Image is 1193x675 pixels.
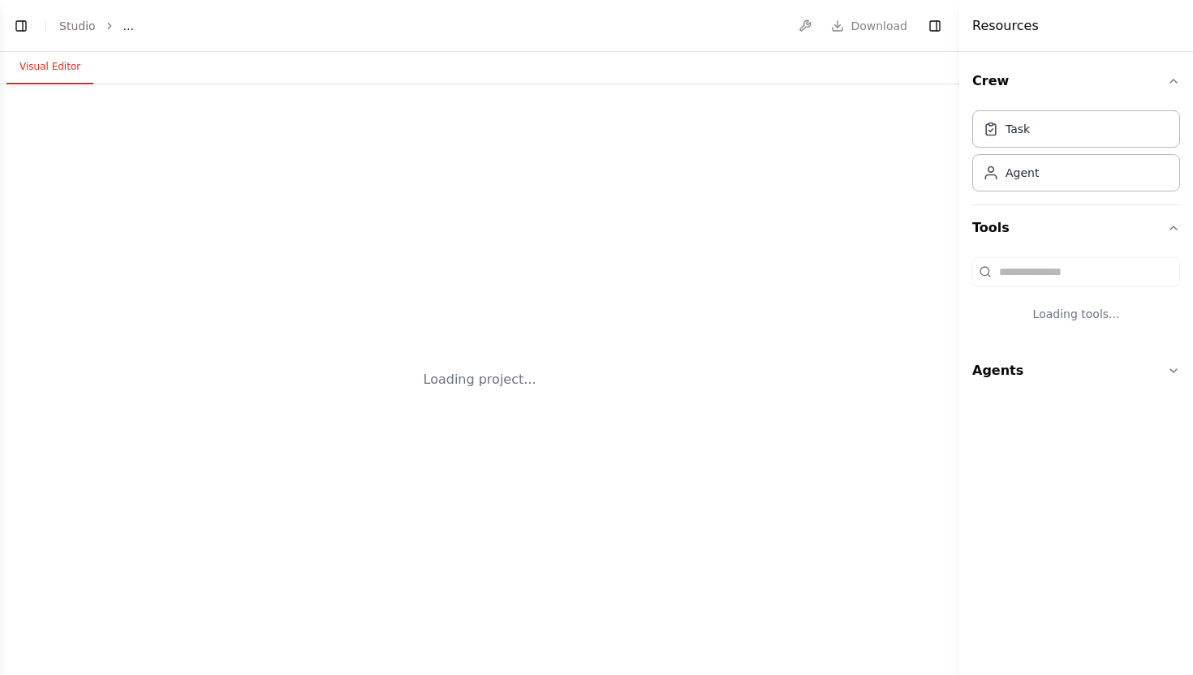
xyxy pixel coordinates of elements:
div: Crew [972,104,1180,204]
button: Visual Editor [6,50,93,84]
div: Task [1006,121,1030,137]
h4: Resources [972,16,1039,36]
div: Loading tools... [972,293,1180,335]
button: Hide right sidebar [924,15,946,37]
a: Studio [59,19,96,32]
div: Tools [972,251,1180,348]
button: Tools [972,205,1180,251]
div: Loading project... [424,370,536,389]
button: Crew [972,58,1180,104]
div: Agent [1006,165,1039,181]
button: Show left sidebar [10,15,32,37]
button: Agents [972,348,1180,393]
span: ... [123,18,134,34]
nav: breadcrumb [59,18,134,34]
